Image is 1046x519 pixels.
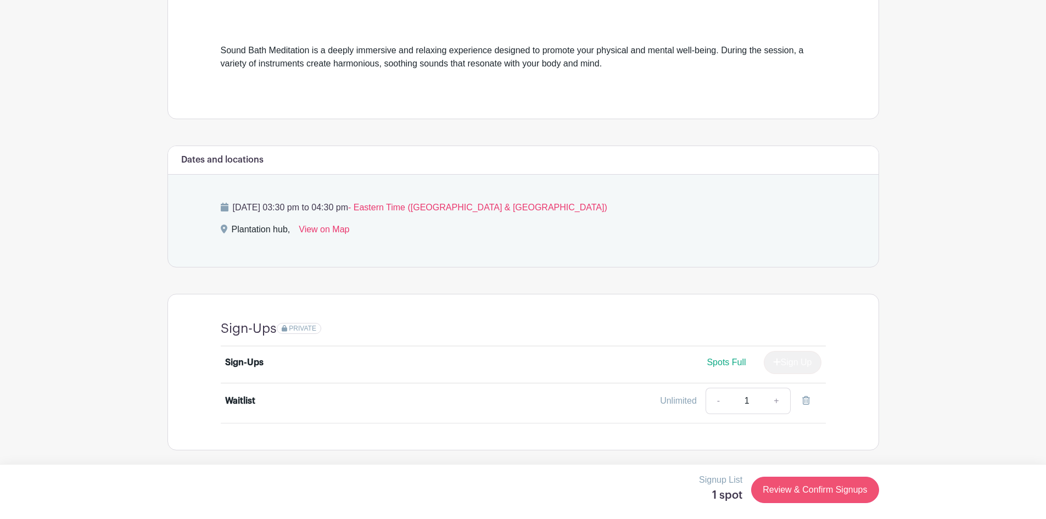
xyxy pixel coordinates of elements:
[660,394,697,408] div: Unlimited
[706,388,731,414] a: -
[699,473,742,487] p: Signup List
[289,325,316,332] span: PRIVATE
[221,44,826,83] div: Sound Bath Meditation is a deeply immersive and relaxing experience designed to promote your phys...
[763,388,790,414] a: +
[181,155,264,165] h6: Dates and locations
[299,223,349,241] a: View on Map
[225,356,264,369] div: Sign-Ups
[707,358,746,367] span: Spots Full
[699,489,742,502] h5: 1 spot
[751,477,879,503] a: Review & Confirm Signups
[348,203,607,212] span: - Eastern Time ([GEOGRAPHIC_DATA] & [GEOGRAPHIC_DATA])
[221,321,277,337] h4: Sign-Ups
[225,394,255,408] div: Waitlist
[232,223,290,241] div: Plantation hub,
[221,201,826,214] p: [DATE] 03:30 pm to 04:30 pm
